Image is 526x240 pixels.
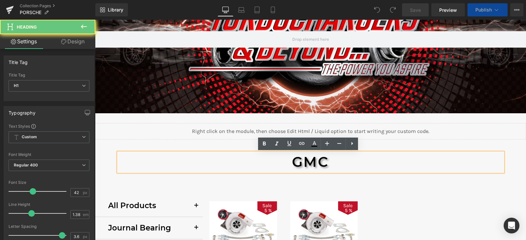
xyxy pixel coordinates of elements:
[9,202,89,207] div: Line Height
[250,188,252,194] span: 5
[218,3,233,16] a: Desktop
[9,180,89,185] div: Font Size
[22,134,37,140] b: Custom
[265,3,281,16] a: Mobile
[431,3,465,16] a: Preview
[49,34,97,49] a: Design
[14,83,18,88] b: H1
[23,133,408,152] h1: GMC
[504,218,519,233] div: Open Intercom Messenger
[20,3,95,9] a: Collection Pages
[249,3,265,16] a: Tablet
[13,202,95,214] p: Journal Bearing
[14,163,38,167] b: Regular 400
[9,56,28,65] div: Title Tag
[410,7,421,13] span: Save
[13,180,95,192] p: All Products
[167,183,177,189] span: Sale
[169,188,172,194] span: 5
[371,3,384,16] button: Undo
[233,3,249,16] a: Laptop
[20,10,41,15] span: PORSCHE
[9,106,36,116] div: Typography
[9,123,89,129] div: Text Styles
[83,190,88,195] span: px
[83,234,88,239] span: px
[17,24,37,30] span: Heading
[9,73,89,77] div: Title Tag
[467,3,508,16] button: Publish
[173,188,177,194] span: %
[254,188,257,194] span: %
[386,3,399,16] button: Redo
[83,212,88,217] span: em
[475,7,492,12] span: Publish
[95,3,128,16] a: New Library
[248,183,258,189] span: Sale
[108,7,123,13] span: Library
[9,152,89,157] div: Font Weight
[439,7,457,13] span: Preview
[510,3,523,16] button: More
[9,224,89,229] div: Letter Spacing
